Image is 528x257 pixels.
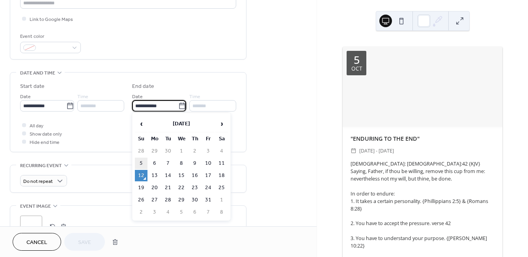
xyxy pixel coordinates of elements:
[351,147,356,155] div: ​
[20,162,62,170] span: Recurring event
[188,133,201,145] th: Th
[351,66,362,72] div: Oct
[354,54,360,65] div: 5
[202,158,215,169] td: 10
[135,170,147,181] td: 12
[30,130,62,138] span: Show date only
[188,207,201,218] td: 6
[20,93,31,101] span: Date
[20,216,42,238] div: ;
[175,158,188,169] td: 8
[202,133,215,145] th: Fr
[202,207,215,218] td: 7
[215,170,228,181] td: 18
[175,207,188,218] td: 5
[162,158,174,169] td: 7
[148,145,161,157] td: 29
[215,182,228,194] td: 25
[162,145,174,157] td: 30
[162,170,174,181] td: 14
[215,194,228,206] td: 1
[215,207,228,218] td: 8
[343,134,502,143] div: "ENDURING TO THE END"
[162,182,174,194] td: 21
[202,194,215,206] td: 31
[202,182,215,194] td: 24
[30,138,60,147] span: Hide end time
[202,145,215,157] td: 3
[20,202,51,210] span: Event image
[23,177,53,186] span: Do not repeat
[148,158,161,169] td: 6
[215,145,228,157] td: 4
[148,133,161,145] th: Mo
[30,122,43,130] span: All day
[175,194,188,206] td: 29
[148,194,161,206] td: 27
[132,82,154,91] div: End date
[77,93,88,101] span: Time
[148,207,161,218] td: 3
[188,182,201,194] td: 23
[135,116,147,132] span: ‹
[162,194,174,206] td: 28
[135,194,147,206] td: 26
[135,182,147,194] td: 19
[30,15,73,24] span: Link to Google Maps
[135,207,147,218] td: 2
[162,133,174,145] th: Tu
[20,32,79,41] div: Event color
[135,158,147,169] td: 5
[175,170,188,181] td: 15
[215,133,228,145] th: Sa
[162,207,174,218] td: 4
[20,69,55,77] span: Date and time
[188,145,201,157] td: 2
[175,145,188,157] td: 1
[135,145,147,157] td: 28
[135,133,147,145] th: Su
[148,115,215,132] th: [DATE]
[132,93,143,101] span: Date
[188,194,201,206] td: 30
[216,116,228,132] span: ›
[148,170,161,181] td: 13
[188,170,201,181] td: 16
[175,182,188,194] td: 22
[189,93,200,101] span: Time
[202,170,215,181] td: 17
[26,238,47,247] span: Cancel
[175,133,188,145] th: We
[20,82,45,91] div: Start date
[13,233,61,251] button: Cancel
[359,147,394,155] span: [DATE] - [DATE]
[188,158,201,169] td: 9
[148,182,161,194] td: 20
[215,158,228,169] td: 11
